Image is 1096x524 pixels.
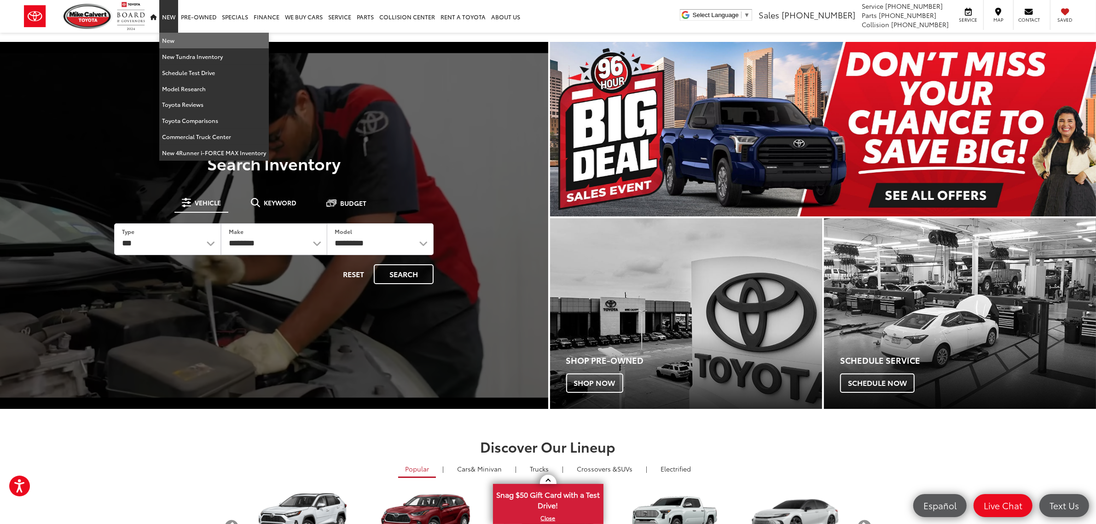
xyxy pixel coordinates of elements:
span: Live Chat [979,500,1027,511]
h4: Schedule Service [840,356,1096,365]
a: New 4Runner i-FORCE MAX Inventory [159,145,269,161]
a: New [159,33,269,49]
label: Model [335,227,352,235]
a: Schedule Service Schedule Now [824,218,1096,409]
span: Saved [1055,17,1075,23]
span: Sales [759,9,779,21]
span: Contact [1018,17,1040,23]
h4: Shop Pre-Owned [566,356,822,365]
span: Shop Now [566,373,623,393]
h2: Discover Our Lineup [224,439,873,454]
span: Service [958,17,979,23]
span: Parts [862,11,877,20]
span: & Minivan [471,464,502,473]
a: Toyota Reviews [159,97,269,113]
li: | [440,464,446,473]
a: New Tundra Inventory [159,49,269,65]
a: Trucks [523,461,556,477]
a: Español [913,494,967,517]
a: SUVs [570,461,639,477]
span: Select Language [693,12,739,18]
a: Select Language​ [693,12,750,18]
span: Español [919,500,961,511]
a: Model Research [159,81,269,97]
a: Live Chat [974,494,1032,517]
span: ▼ [744,12,750,18]
a: Toyota Comparisons [159,113,269,129]
label: Type [122,227,134,235]
span: Budget [340,200,366,206]
span: [PHONE_NUMBER] [879,11,936,20]
span: Snag $50 Gift Card with a Test Drive! [494,485,603,513]
span: ​ [741,12,742,18]
a: Cars [450,461,509,477]
span: [PHONE_NUMBER] [885,1,943,11]
span: Map [988,17,1009,23]
li: | [560,464,566,473]
a: Popular [398,461,436,478]
a: Text Us [1039,494,1089,517]
li: | [644,464,649,473]
a: Commercial Truck Center [159,129,269,145]
li: | [513,464,519,473]
a: Shop Pre-Owned Shop Now [550,218,822,409]
label: Make [229,227,244,235]
button: Reset [335,264,372,284]
span: Collision [862,20,889,29]
button: Search [374,264,434,284]
div: Toyota [550,218,822,409]
a: Schedule Test Drive [159,65,269,81]
span: Keyword [264,199,296,206]
h3: Search Inventory [39,154,510,172]
span: Vehicle [195,199,221,206]
span: Service [862,1,883,11]
div: Toyota [824,218,1096,409]
span: [PHONE_NUMBER] [891,20,949,29]
span: Crossovers & [577,464,617,473]
span: [PHONE_NUMBER] [782,9,855,21]
span: Schedule Now [840,373,915,393]
img: Mike Calvert Toyota [64,4,112,29]
a: Electrified [654,461,698,477]
span: Text Us [1045,500,1084,511]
